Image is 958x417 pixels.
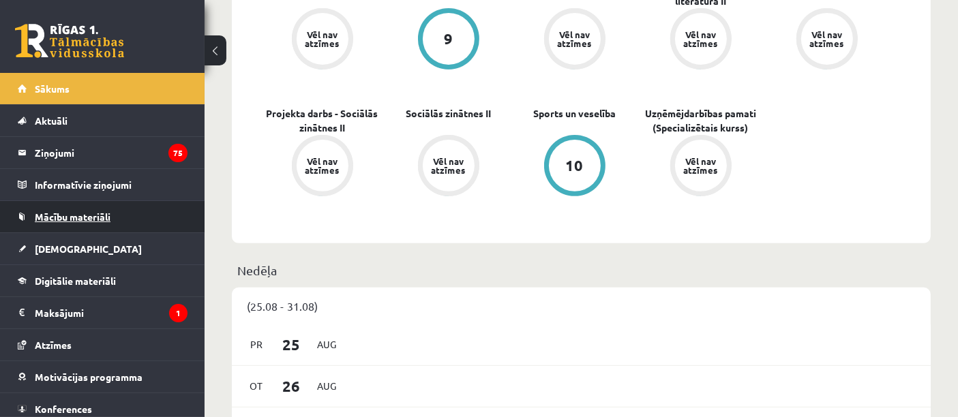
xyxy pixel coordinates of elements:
a: Motivācijas programma [18,361,188,392]
a: Projekta darbs - Sociālās zinātnes II [259,106,385,135]
div: Vēl nav atzīmes [808,30,846,48]
span: Aug [312,334,341,355]
p: Nedēļa [237,261,925,279]
a: Atzīmes [18,329,188,360]
a: Sociālās zinātnes II [406,106,491,121]
a: Vēl nav atzīmes [385,135,511,199]
div: Vēl nav atzīmes [682,30,720,48]
a: Sākums [18,73,188,104]
a: Mācību materiāli [18,201,188,232]
span: Digitālie materiāli [35,275,116,287]
a: Vēl nav atzīmes [259,8,385,72]
span: Pr [242,334,271,355]
a: 10 [511,135,638,199]
a: [DEMOGRAPHIC_DATA] [18,233,188,264]
span: Konferences [35,403,92,415]
span: Sākums [35,82,70,95]
span: 26 [271,375,313,397]
div: 9 [444,31,453,46]
div: 10 [566,158,584,173]
span: Aug [312,375,341,397]
a: Rīgas 1. Tālmācības vidusskola [15,24,124,58]
i: 1 [169,304,188,322]
span: Motivācijas programma [35,371,143,383]
i: 75 [168,144,188,162]
legend: Ziņojumi [35,137,188,168]
legend: Maksājumi [35,297,188,328]
a: Vēl nav atzīmes [511,8,638,72]
span: [DEMOGRAPHIC_DATA] [35,243,142,255]
a: Vēl nav atzīmes [259,135,385,199]
span: 25 [271,333,313,356]
div: Vēl nav atzīmes [430,157,468,174]
div: Vēl nav atzīmes [303,30,342,48]
a: Ziņojumi75 [18,137,188,168]
a: Sports un veselība [533,106,616,121]
div: Vēl nav atzīmes [556,30,594,48]
span: Atzīmes [35,339,72,351]
div: Vēl nav atzīmes [682,157,720,174]
span: Aktuāli [35,114,68,127]
a: 9 [385,8,511,72]
legend: Informatīvie ziņojumi [35,169,188,200]
a: Uzņēmējdarbības pamati (Specializētais kurss) [638,106,764,135]
a: Digitālie materiāli [18,265,188,296]
span: Mācību materiāli [35,211,110,223]
a: Maksājumi1 [18,297,188,328]
a: Vēl nav atzīmes [638,135,764,199]
span: Ot [242,375,271,397]
a: Vēl nav atzīmes [638,8,764,72]
div: (25.08 - 31.08) [232,288,931,324]
a: Informatīvie ziņojumi [18,169,188,200]
div: Vēl nav atzīmes [303,157,342,174]
a: Aktuāli [18,105,188,136]
a: Vēl nav atzīmes [764,8,890,72]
